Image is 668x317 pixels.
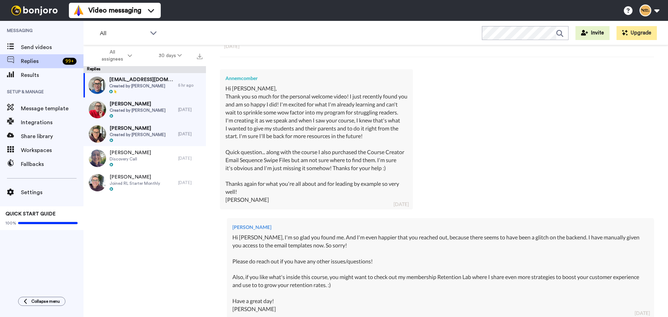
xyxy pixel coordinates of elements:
[110,101,166,108] span: [PERSON_NAME]
[21,104,83,113] span: Message template
[224,43,650,50] div: [DATE]
[21,160,83,168] span: Fallbacks
[617,26,657,40] button: Upgrade
[98,49,126,63] span: All assignees
[63,58,77,65] div: 99 +
[110,132,166,137] span: Created by [PERSON_NAME]
[225,85,407,204] div: Hi [PERSON_NAME], Thank you so much for the personal welcome video! I just recently found you and...
[232,224,649,231] div: [PERSON_NAME]
[178,107,202,112] div: [DATE]
[83,171,206,195] a: [PERSON_NAME]Joined RL Starter Monthly[DATE]
[110,156,151,162] span: Discovery Call
[8,6,61,15] img: bj-logo-header-white.svg
[88,6,141,15] span: Video messaging
[145,49,195,62] button: 30 days
[26,41,62,46] div: Domain Overview
[31,299,60,304] span: Collapse menu
[225,75,407,82] div: Annemcomber
[195,50,205,61] button: Export all results that match these filters now.
[21,146,83,154] span: Workspaces
[83,73,206,97] a: [EMAIL_ADDRESS][DOMAIN_NAME]Created by [PERSON_NAME]5 hr ago
[110,181,160,186] span: Joined RL Starter Monthly
[232,233,649,313] div: Hi [PERSON_NAME], I'm so glad you found me. And I'm even happier that you reached out, because th...
[21,57,60,65] span: Replies
[83,66,206,73] div: Replies
[6,220,16,226] span: 100%
[83,146,206,171] a: [PERSON_NAME]Discovery Call[DATE]
[85,46,145,65] button: All assignees
[11,18,17,24] img: website_grey.svg
[6,212,56,216] span: QUICK START GUIDE
[11,11,17,17] img: logo_orange.svg
[89,125,106,143] img: 892c7524-f4c2-4091-8c3b-ba054c0172b1-thumb.jpg
[88,77,106,94] img: cdbebf08-88e7-43d5-b28f-f29a10175948-thumb.jpg
[18,18,77,24] div: Domain: [DOMAIN_NAME]
[21,132,83,141] span: Share library
[100,29,146,38] span: All
[18,297,65,306] button: Collapse menu
[89,174,106,191] img: 78dade1a-ed26-46f3-8b63-ef3d27e407ce-thumb.jpg
[21,188,83,197] span: Settings
[21,71,83,79] span: Results
[19,11,34,17] div: v 4.0.25
[21,43,83,51] span: Send videos
[178,180,202,185] div: [DATE]
[109,76,175,83] span: [EMAIL_ADDRESS][DOMAIN_NAME]
[19,40,24,46] img: tab_domain_overview_orange.svg
[110,174,160,181] span: [PERSON_NAME]
[110,149,151,156] span: [PERSON_NAME]
[197,54,202,59] img: export.svg
[89,101,106,118] img: bf4f8061-229c-4c6e-8322-3abc7314ea63-thumb.jpg
[109,83,175,89] span: Created by [PERSON_NAME]
[83,122,206,146] a: [PERSON_NAME]Created by [PERSON_NAME][DATE]
[178,131,202,137] div: [DATE]
[178,156,202,161] div: [DATE]
[110,108,166,113] span: Created by [PERSON_NAME]
[83,97,206,122] a: [PERSON_NAME]Created by [PERSON_NAME][DATE]
[635,310,650,317] div: [DATE]
[69,40,75,46] img: tab_keywords_by_traffic_grey.svg
[73,5,84,16] img: vm-color.svg
[110,125,166,132] span: [PERSON_NAME]
[77,41,117,46] div: Keywords by Traffic
[89,150,106,167] img: 0d18129b-ed82-474a-a9d5-8c3472604ceb-thumb.jpg
[178,82,202,88] div: 5 hr ago
[575,26,610,40] button: Invite
[21,118,83,127] span: Integrations
[393,201,409,208] div: [DATE]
